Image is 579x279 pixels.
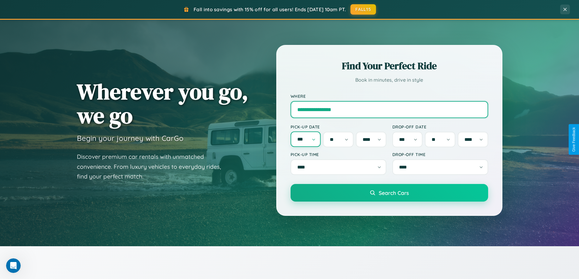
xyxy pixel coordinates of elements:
[350,4,376,15] button: FALL15
[572,127,576,152] div: Give Feedback
[379,189,409,196] span: Search Cars
[392,124,488,129] label: Drop-off Date
[291,94,488,99] label: Where
[291,59,488,73] h2: Find Your Perfect Ride
[291,124,386,129] label: Pick-up Date
[77,152,229,182] p: Discover premium car rentals with unmatched convenience. From luxury vehicles to everyday rides, ...
[77,80,248,128] h1: Wherever you go, we go
[77,134,184,143] h3: Begin your journey with CarGo
[6,258,21,273] iframe: Intercom live chat
[392,152,488,157] label: Drop-off Time
[291,76,488,84] p: Book in minutes, drive in style
[194,6,346,12] span: Fall into savings with 15% off for all users! Ends [DATE] 10am PT.
[291,152,386,157] label: Pick-up Time
[291,184,488,202] button: Search Cars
